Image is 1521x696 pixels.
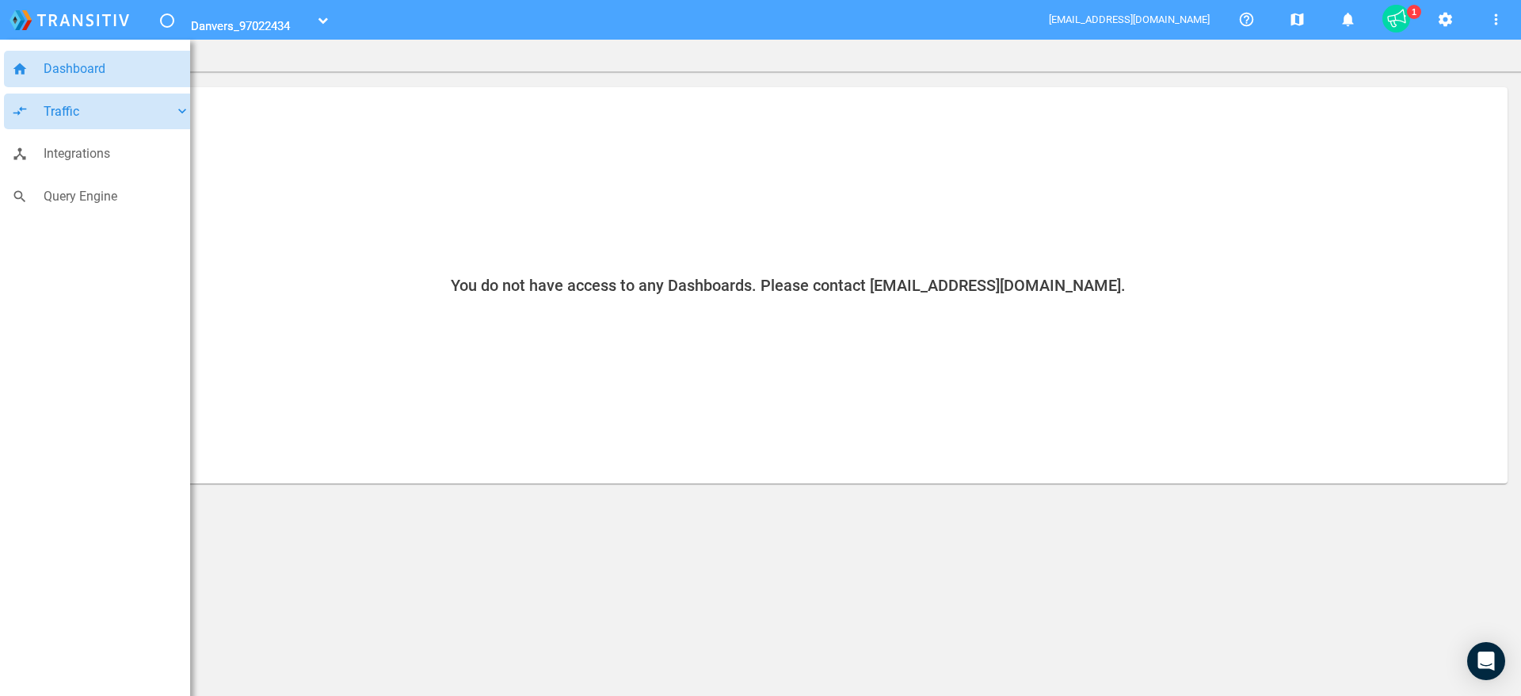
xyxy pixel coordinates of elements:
button: More [1480,3,1511,35]
a: device_hubIntegrations [4,136,198,172]
span: Query Engine [44,186,190,207]
span: [PERSON_NAME] of Danvers_97022434 [82,19,290,33]
i: home [12,61,28,77]
span: Dashboard [44,59,190,79]
div: Open Intercom Messenger [1467,642,1505,680]
span: [EMAIL_ADDRESS][DOMAIN_NAME] [1049,13,1211,25]
mat-icon: notifications [1338,10,1357,29]
mat-icon: more_vert [1486,10,1505,29]
mat-icon: help_outline [1237,10,1256,29]
a: homeDashboard [4,51,198,87]
i: search [12,189,28,205]
img: logo [10,10,129,30]
a: Toggle Menu [160,13,174,28]
i: compare_arrows [12,103,28,119]
div: 1 [1382,5,1410,33]
a: searchQuery Engine [4,178,198,215]
mat-icon: map [1287,10,1306,29]
span: Integrations [44,143,190,164]
div: 1 [1407,2,1421,17]
i: device_hub [12,146,28,162]
mat-icon: settings [1435,10,1454,29]
span: Traffic [44,101,174,122]
i: keyboard_arrow_down [174,103,190,119]
h2: You do not have access to any Dashboards. Please contact [EMAIL_ADDRESS][DOMAIN_NAME]. [447,278,1130,293]
a: compare_arrowsTraffickeyboard_arrow_down [4,94,198,130]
